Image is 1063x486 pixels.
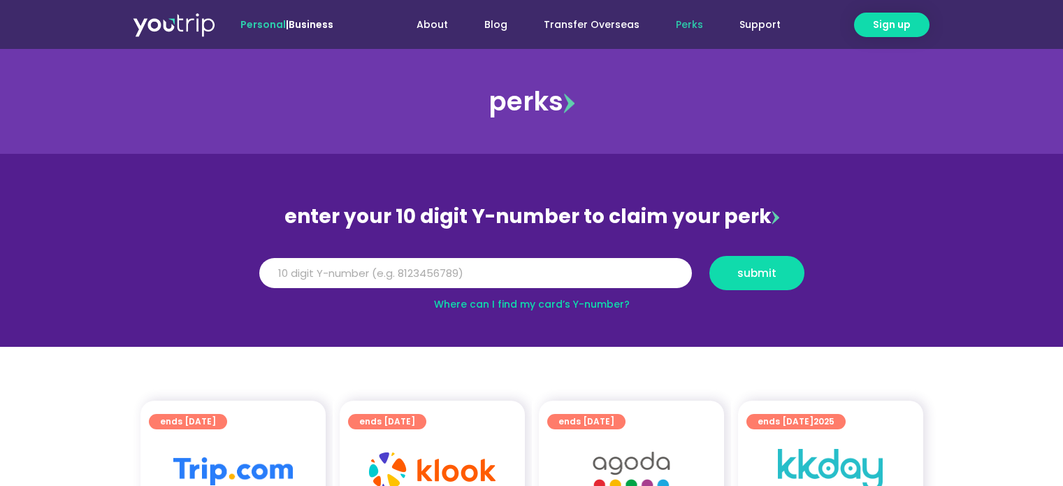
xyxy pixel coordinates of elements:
[854,13,930,37] a: Sign up
[371,12,799,38] nav: Menu
[558,414,614,429] span: ends [DATE]
[398,12,466,38] a: About
[259,258,692,289] input: 10 digit Y-number (e.g. 8123456789)
[547,414,625,429] a: ends [DATE]
[160,414,216,429] span: ends [DATE]
[758,414,834,429] span: ends [DATE]
[709,256,804,290] button: submit
[737,268,776,278] span: submit
[813,415,834,427] span: 2025
[873,17,911,32] span: Sign up
[658,12,721,38] a: Perks
[348,414,426,429] a: ends [DATE]
[240,17,333,31] span: |
[259,256,804,301] form: Y Number
[289,17,333,31] a: Business
[721,12,799,38] a: Support
[746,414,846,429] a: ends [DATE]2025
[434,297,630,311] a: Where can I find my card’s Y-number?
[466,12,526,38] a: Blog
[240,17,286,31] span: Personal
[149,414,227,429] a: ends [DATE]
[252,199,811,235] div: enter your 10 digit Y-number to claim your perk
[526,12,658,38] a: Transfer Overseas
[359,414,415,429] span: ends [DATE]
